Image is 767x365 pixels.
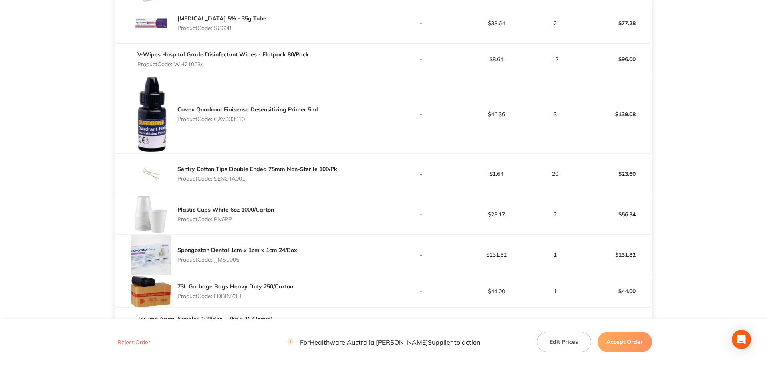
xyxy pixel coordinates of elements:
[177,116,318,122] p: Product Code: CAV303010
[177,165,337,173] a: Sentry Cotton Tips Double Ended 75mm Non-Sterile 100/Pk
[115,339,153,346] button: Reject Order
[131,75,171,153] img: bTB2cWxndA
[177,175,337,182] p: Product Code: SENCTA001
[177,106,318,113] a: Cavex Quadrant Finisense Desensitizing Primer 5ml
[577,314,652,333] p: $11.82
[177,216,274,222] p: Product Code: PN6PP
[577,245,652,264] p: $131.82
[137,61,309,67] p: Product Code: WH210634
[534,171,576,177] p: 20
[577,164,652,184] p: $23.60
[598,332,652,352] button: Accept Order
[577,14,652,33] p: $77.28
[732,330,751,349] div: Open Intercom Messenger
[459,111,533,117] p: $46.36
[459,171,533,177] p: $1.64
[534,252,576,258] p: 1
[459,211,533,218] p: $28.17
[384,252,459,258] p: -
[384,288,459,294] p: -
[177,293,293,299] p: Product Code: LDBIN73H
[287,338,480,346] p: For Healthware Australia [PERSON_NAME] Supplier to action
[534,288,576,294] p: 1
[137,315,273,322] a: Terumo Agani Needles 100/Box - 25g x 1" (25mm)
[137,51,309,58] a: V-Wipes Hospital Grade Disinfectant Wipes - Flatpack 80/Pack
[131,154,171,194] img: bjIzcHZ2MA
[384,20,459,26] p: -
[177,15,266,22] a: [MEDICAL_DATA] 5% - 35g Tube
[577,50,652,69] p: $96.00
[131,194,171,234] img: Y3p1bGs2eg
[384,211,459,218] p: -
[577,105,652,124] p: $139.08
[534,211,576,218] p: 2
[577,282,652,301] p: $44.00
[577,205,652,224] p: $56.34
[459,288,533,294] p: $44.00
[534,20,576,26] p: 2
[384,111,459,117] p: -
[459,252,533,258] p: $131.82
[384,56,459,63] p: -
[177,25,266,31] p: Product Code: SG608
[459,20,533,26] p: $38.64
[459,56,533,63] p: $8.64
[131,275,171,307] img: eHVlb3Zraw
[534,111,576,117] p: 3
[177,206,274,213] a: Plastic Cups White 6oz 1000/Carton
[177,283,293,290] a: 73L Garbage Bags Heavy Duty 250/Carton
[177,256,297,263] p: Product Code: JJMS0005
[537,332,591,352] button: Edit Prices
[131,235,171,275] img: Ynp1bXRtNw
[384,171,459,177] p: -
[177,246,297,254] a: Spongostan Dental 1cm x 1cm x 1cm 24/Box
[534,56,576,63] p: 12
[131,3,171,43] img: OG56dnZoNw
